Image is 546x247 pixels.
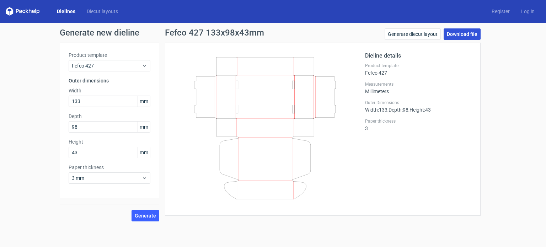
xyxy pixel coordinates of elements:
[69,138,150,145] label: Height
[51,8,81,15] a: Dielines
[365,63,472,76] div: Fefco 427
[138,96,150,107] span: mm
[60,28,486,37] h1: Generate new dieline
[165,28,264,37] h1: Fefco 427 133x98x43mm
[72,62,142,69] span: Fefco 427
[69,113,150,120] label: Depth
[365,100,472,106] label: Outer Dimensions
[69,52,150,59] label: Product template
[365,52,472,60] h2: Dieline details
[365,81,472,94] div: Millimeters
[69,164,150,171] label: Paper thickness
[138,147,150,158] span: mm
[408,107,431,113] span: , Height : 43
[365,118,472,131] div: 3
[135,213,156,218] span: Generate
[365,81,472,87] label: Measurements
[486,8,515,15] a: Register
[72,174,142,182] span: 3 mm
[81,8,124,15] a: Diecut layouts
[132,210,159,221] button: Generate
[69,77,150,84] h3: Outer dimensions
[365,118,472,124] label: Paper thickness
[138,122,150,132] span: mm
[385,28,441,40] a: Generate diecut layout
[387,107,408,113] span: , Depth : 98
[444,28,481,40] a: Download file
[365,107,387,113] span: Width : 133
[515,8,540,15] a: Log in
[365,63,472,69] label: Product template
[69,87,150,94] label: Width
